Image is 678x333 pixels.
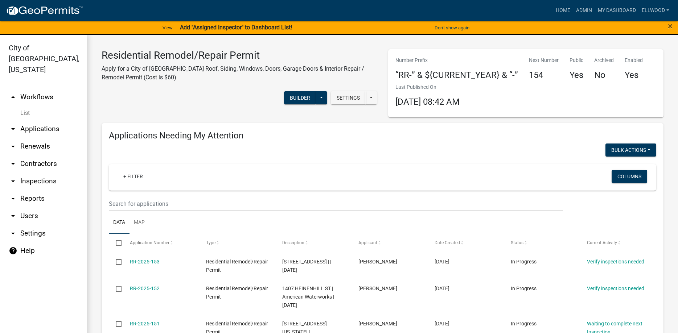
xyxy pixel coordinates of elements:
i: arrow_drop_up [9,93,17,101]
p: Next Number [529,57,559,64]
datatable-header-cell: Type [199,234,275,251]
input: Search for applications [109,196,563,211]
a: Ellwood [639,4,672,17]
span: In Progress [511,286,537,291]
a: View [160,22,176,34]
a: Verify inspections needed [587,259,644,265]
i: arrow_drop_down [9,229,17,238]
h4: Yes [625,70,643,80]
span: Bethany [358,259,397,265]
a: + Filter [118,170,149,183]
a: Map [130,211,149,234]
p: Public [570,57,583,64]
span: 08/12/2025 [435,259,449,265]
i: arrow_drop_down [9,194,17,203]
p: Archived [594,57,614,64]
span: In Progress [511,259,537,265]
a: Admin [573,4,595,17]
span: Date Created [435,240,460,245]
datatable-header-cell: Application Number [123,234,199,251]
span: 08/12/2025 [435,286,449,291]
datatable-header-cell: Description [275,234,352,251]
p: Apply for a City of [GEOGRAPHIC_DATA] Roof, Siding, Windows, Doors, Garage Doors & Interior Repai... [102,64,377,82]
h4: Applications Needing My Attention [109,130,656,141]
h4: 154 [529,70,559,80]
h4: No [594,70,614,80]
a: Home [553,4,573,17]
span: Residential Remodel/Repair Permit [206,286,268,300]
button: Columns [612,170,647,183]
button: Close [668,22,673,30]
p: Enabled [625,57,643,64]
h4: “RR-” & ${CURRENT_YEAR} & “-” [395,70,518,80]
datatable-header-cell: Applicant [352,234,428,251]
datatable-header-cell: Current Activity [580,234,656,251]
i: help [9,246,17,255]
span: 1407 HEINENHILL ST | American Waterworks | 09/15/2025 [282,286,334,308]
i: arrow_drop_down [9,142,17,151]
i: arrow_drop_down [9,212,17,220]
span: Status [511,240,523,245]
a: My Dashboard [595,4,639,17]
a: Verify inspections needed [587,286,644,291]
span: Joslyn Erickson [358,286,397,291]
span: In Progress [511,321,537,326]
strong: Add "Assigned Inspector" to Dashboard List! [180,24,292,31]
a: RR-2025-153 [130,259,160,265]
button: Builder [284,91,316,104]
span: Type [206,240,215,245]
i: arrow_drop_down [9,125,17,133]
span: Applicant [358,240,377,245]
a: RR-2025-151 [130,321,160,326]
i: arrow_drop_down [9,159,17,168]
p: Number Prefix [395,57,518,64]
h4: Yes [570,70,583,80]
button: Bulk Actions [605,143,656,157]
span: [DATE] 08:42 AM [395,97,460,107]
i: arrow_drop_down [9,177,17,186]
button: Don't show again [432,22,472,34]
span: × [668,21,673,31]
span: Justin Bauer [358,321,397,326]
span: Description [282,240,304,245]
a: Data [109,211,130,234]
h3: Residential Remodel/Repair Permit [102,49,377,62]
p: Last Published On [395,83,460,91]
span: Current Activity [587,240,617,245]
span: Application Number [130,240,169,245]
span: 2201 BROADWAY ST N LOT #26 | | 08/13/2025 [282,259,331,273]
span: 08/11/2025 [435,321,449,326]
datatable-header-cell: Select [109,234,123,251]
a: RR-2025-152 [130,286,160,291]
span: Residential Remodel/Repair Permit [206,259,268,273]
button: Settings [331,91,366,104]
datatable-header-cell: Date Created [428,234,504,251]
datatable-header-cell: Status [504,234,580,251]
